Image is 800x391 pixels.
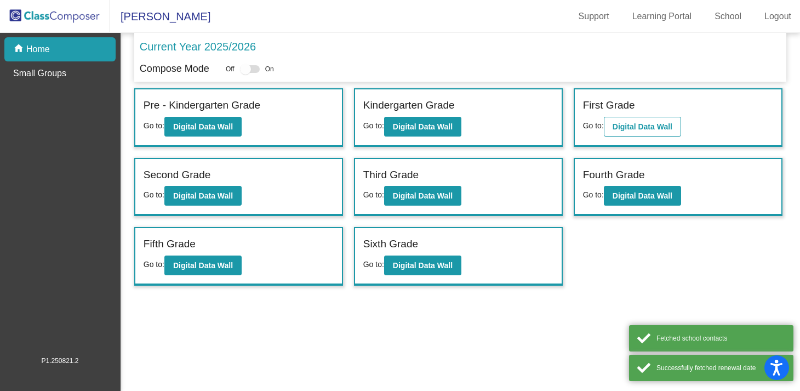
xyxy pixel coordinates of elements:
[384,186,461,206] button: Digital Data Wall
[756,8,800,25] a: Logout
[706,8,750,25] a: School
[363,260,384,269] span: Go to:
[624,8,701,25] a: Learning Portal
[144,98,260,114] label: Pre - Kindergarten Grade
[604,186,681,206] button: Digital Data Wall
[26,43,50,56] p: Home
[173,261,233,270] b: Digital Data Wall
[363,236,418,252] label: Sixth Grade
[656,363,785,373] div: Successfully fetched renewal date
[393,191,453,200] b: Digital Data Wall
[583,98,635,114] label: First Grade
[144,236,196,252] label: Fifth Grade
[363,167,419,183] label: Third Grade
[384,117,461,137] button: Digital Data Wall
[110,8,210,25] span: [PERSON_NAME]
[144,167,211,183] label: Second Grade
[265,64,274,74] span: On
[393,122,453,131] b: Digital Data Wall
[363,190,384,199] span: Go to:
[144,190,164,199] span: Go to:
[144,260,164,269] span: Go to:
[583,121,604,130] span: Go to:
[173,191,233,200] b: Digital Data Wall
[583,190,604,199] span: Go to:
[140,61,209,76] p: Compose Mode
[13,67,66,80] p: Small Groups
[656,333,785,343] div: Fetched school contacts
[384,256,461,275] button: Digital Data Wall
[226,64,235,74] span: Off
[140,38,256,55] p: Current Year 2025/2026
[613,191,672,200] b: Digital Data Wall
[583,167,645,183] label: Fourth Grade
[164,117,242,137] button: Digital Data Wall
[363,98,455,114] label: Kindergarten Grade
[173,122,233,131] b: Digital Data Wall
[13,43,26,56] mat-icon: home
[164,256,242,275] button: Digital Data Wall
[393,261,453,270] b: Digital Data Wall
[363,121,384,130] span: Go to:
[613,122,672,131] b: Digital Data Wall
[604,117,681,137] button: Digital Data Wall
[164,186,242,206] button: Digital Data Wall
[144,121,164,130] span: Go to:
[570,8,618,25] a: Support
